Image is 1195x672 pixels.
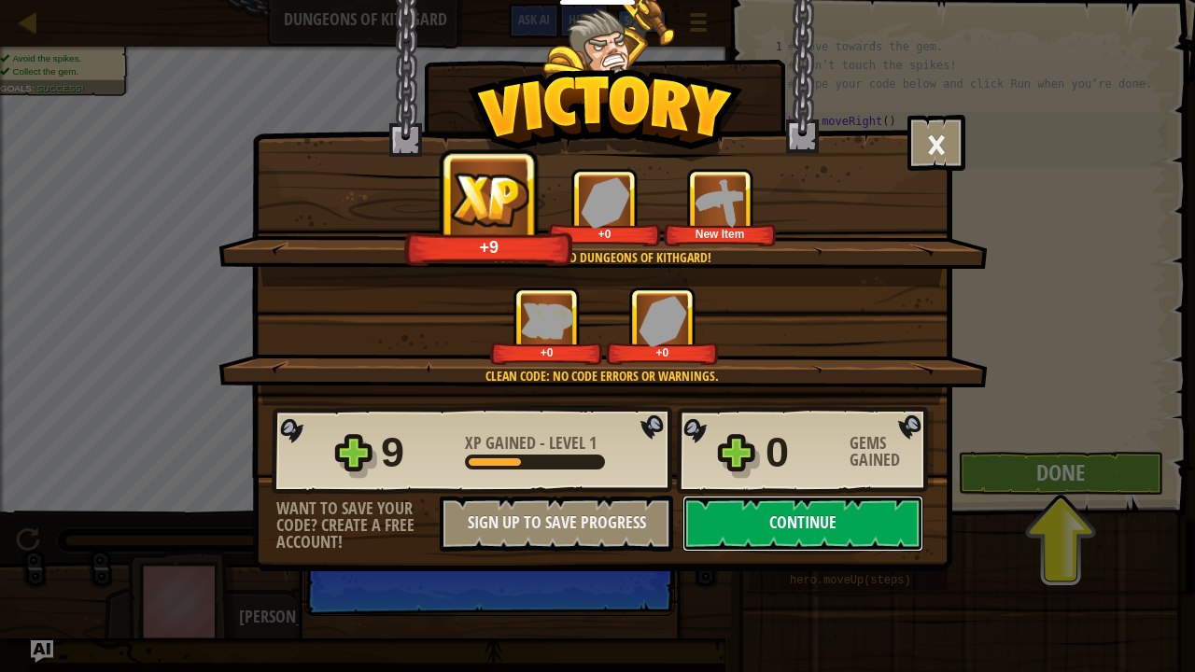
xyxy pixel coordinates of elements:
div: Want to save your code? Create a free account! [276,500,440,551]
span: 1 [589,431,597,455]
div: New Item [668,227,773,241]
div: +0 [552,227,657,241]
img: Gems Gained [639,295,687,346]
div: 9 [381,423,454,483]
div: 0 [766,423,838,483]
div: +0 [494,345,599,359]
img: XP Gained [448,170,531,228]
img: Gems Gained [581,176,629,228]
button: Sign Up to Save Progress [440,496,673,552]
button: × [907,115,965,171]
button: Continue [682,496,923,552]
div: +9 [410,236,569,258]
div: Clean code: no code errors or warnings. [307,367,896,385]
span: XP Gained [465,431,540,455]
img: New Item [695,176,746,228]
span: Level [545,431,589,455]
div: - [465,435,597,452]
div: +0 [610,345,715,359]
img: Victory [468,69,743,162]
img: XP Gained [521,302,573,339]
div: Gems Gained [850,435,934,469]
div: You completed Dungeons of Kithgard! [307,248,896,267]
